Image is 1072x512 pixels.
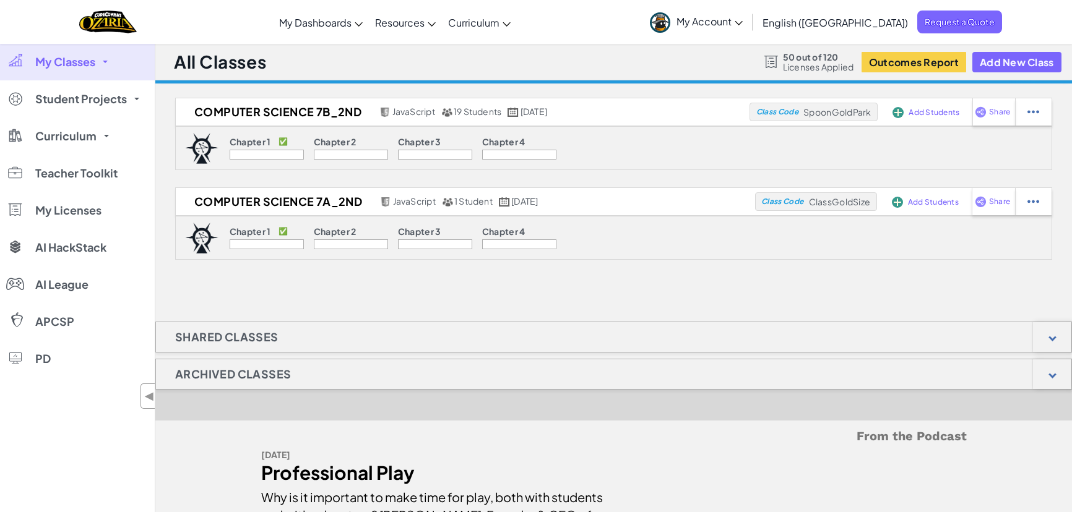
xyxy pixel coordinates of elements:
[279,16,352,29] span: My Dashboards
[230,137,271,147] p: Chapter 1
[156,359,310,390] h1: Archived Classes
[650,12,670,33] img: avatar
[156,322,298,352] h1: Shared Classes
[35,93,127,105] span: Student Projects
[756,108,798,116] span: Class Code
[261,464,605,482] div: Professional Play
[511,195,538,207] span: [DATE]
[893,107,904,118] img: IconAddStudents.svg
[185,133,218,164] img: logo
[909,109,959,116] span: Add Students
[508,108,519,117] img: calendar.svg
[761,198,803,205] span: Class Code
[676,15,743,28] span: My Account
[279,226,288,236] p: ✅
[185,223,218,254] img: logo
[756,6,914,39] a: English ([GEOGRAPHIC_DATA])
[398,137,441,147] p: Chapter 3
[176,192,377,211] h2: Computer Science 7A_2nd
[392,106,435,117] span: JavaScript
[314,226,357,236] p: Chapter 2
[763,16,908,29] span: English ([GEOGRAPHIC_DATA])
[273,6,369,39] a: My Dashboards
[176,103,750,121] a: Computer Science 7B_2nd JavaScript 19 Students [DATE]
[35,205,102,216] span: My Licenses
[35,168,118,179] span: Teacher Toolkit
[442,197,453,207] img: MultipleUsers.png
[442,6,517,39] a: Curriculum
[803,106,871,117] span: SpoonGoldPark
[783,62,854,72] span: Licenses Applied
[454,106,502,117] span: 19 Students
[379,108,391,117] img: javascript.png
[393,195,436,207] span: JavaScript
[908,198,959,206] span: Add Students
[279,137,288,147] p: ✅
[1027,106,1039,117] img: IconStudentEllipsis.svg
[79,9,137,35] img: Home
[972,52,1061,72] button: Add New Class
[380,197,391,207] img: javascript.png
[261,427,967,446] h5: From the Podcast
[35,242,106,253] span: AI HackStack
[809,196,870,207] span: ClassGoldSize
[79,9,137,35] a: Ozaria by CodeCombat logo
[174,50,266,74] h1: All Classes
[499,197,510,207] img: calendar.svg
[398,226,441,236] p: Chapter 3
[989,198,1010,205] span: Share
[1027,196,1039,207] img: IconStudentEllipsis.svg
[314,137,357,147] p: Chapter 2
[482,226,525,236] p: Chapter 4
[454,195,493,207] span: 1 Student
[230,226,271,236] p: Chapter 1
[176,103,376,121] h2: Computer Science 7B_2nd
[375,16,425,29] span: Resources
[261,446,605,464] div: [DATE]
[521,106,547,117] span: [DATE]
[441,108,452,117] img: MultipleUsers.png
[892,197,903,208] img: IconAddStudents.svg
[176,192,755,211] a: Computer Science 7A_2nd JavaScript 1 Student [DATE]
[35,56,95,67] span: My Classes
[644,2,749,41] a: My Account
[917,11,1002,33] a: Request a Quote
[144,387,155,405] span: ◀
[862,52,966,72] button: Outcomes Report
[975,106,987,117] img: IconShare_Purple.svg
[369,6,442,39] a: Resources
[989,108,1010,116] span: Share
[783,52,854,62] span: 50 out of 120
[448,16,499,29] span: Curriculum
[35,130,97,142] span: Curriculum
[35,279,89,290] span: AI League
[975,196,987,207] img: IconShare_Purple.svg
[482,137,525,147] p: Chapter 4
